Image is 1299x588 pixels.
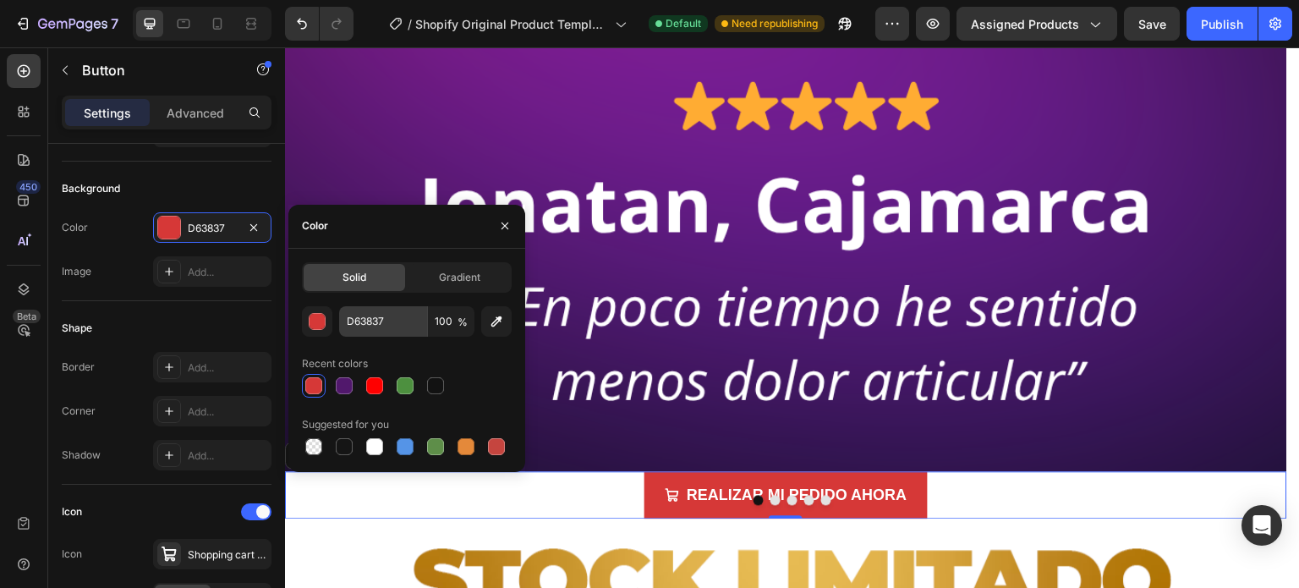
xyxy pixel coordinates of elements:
[485,448,496,458] button: Dot
[62,321,92,336] div: Shape
[502,448,512,458] button: Dot
[1241,505,1282,546] div: Open Intercom Messenger
[62,448,101,463] div: Shadow
[188,265,267,280] div: Add...
[188,448,267,464] div: Add...
[62,547,82,562] div: Icon
[1201,15,1243,33] div: Publish
[408,15,412,33] span: /
[188,404,267,420] div: Add...
[7,7,126,41] button: 7
[62,504,82,519] div: Icon
[62,404,96,419] div: Corner
[458,315,468,330] span: %
[302,356,368,371] div: Recent colors
[82,60,226,80] p: Button
[359,424,642,471] button: <p><strong>REALIZAR MI PEDIDO AHORA</strong></p>
[732,16,818,31] span: Need republishing
[971,15,1079,33] span: Assigned Products
[956,7,1117,41] button: Assigned Products
[111,14,118,34] p: 7
[188,360,267,376] div: Add...
[302,417,389,432] div: Suggested for you
[339,306,427,337] input: Eg: FFFFFF
[21,400,59,415] div: Button
[302,218,328,234] div: Color
[16,180,41,194] div: 450
[62,181,120,196] div: Background
[285,47,1299,588] iframe: Design area
[62,264,91,279] div: Image
[536,448,546,458] button: Dot
[1138,17,1166,31] span: Save
[415,15,608,33] span: Shopify Original Product Template
[469,448,479,458] button: Dot
[167,104,224,122] p: Advanced
[13,310,41,323] div: Beta
[519,448,529,458] button: Dot
[1124,7,1180,41] button: Save
[62,220,88,235] div: Color
[188,221,237,236] div: D63837
[343,270,366,285] span: Solid
[84,104,131,122] p: Settings
[62,360,95,375] div: Border
[402,439,622,456] strong: REALIZAR MI PEDIDO AHORA
[666,16,701,31] span: Default
[188,547,267,563] div: Shopping cart bold
[1187,7,1258,41] button: Publish
[285,7,354,41] div: Undo/Redo
[439,270,480,285] span: Gradient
